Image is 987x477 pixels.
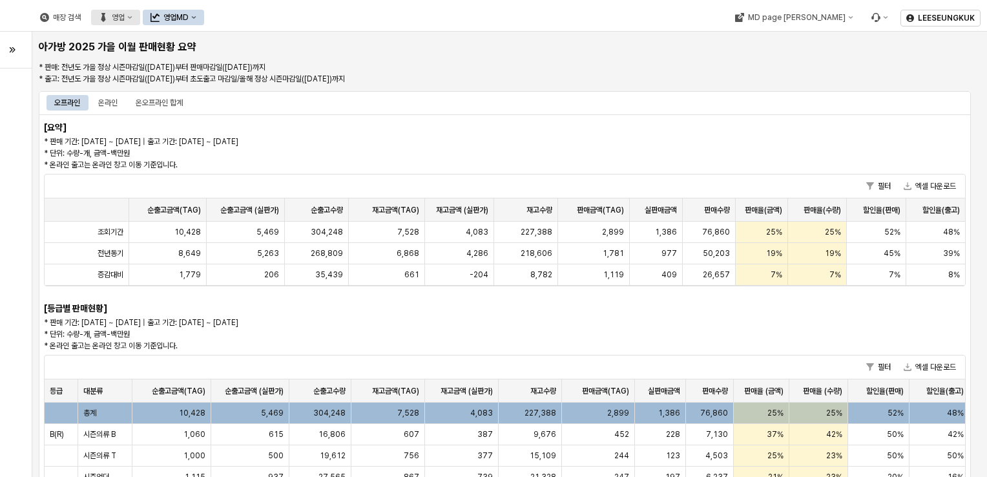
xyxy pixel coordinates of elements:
[747,13,845,22] div: MD page [PERSON_NAME]
[44,122,111,133] h6: [요약]
[645,205,677,215] span: 실판매금액
[661,270,677,280] span: 409
[147,205,201,215] span: 순출고금액(TAG)
[53,13,81,22] div: 매장 검색
[521,227,552,237] span: 227,388
[470,270,488,280] span: -204
[526,205,552,215] span: 재고수량
[889,270,900,280] span: 7%
[50,429,64,440] span: B(R)
[313,408,346,418] span: 304,248
[884,248,900,259] span: 45%
[477,429,493,440] span: 387
[256,227,279,237] span: 5,469
[866,386,904,396] span: 할인율(판매)
[404,270,419,280] span: 661
[98,227,123,237] span: 조회기간
[884,227,900,237] span: 52%
[702,227,730,237] span: 76,860
[470,408,493,418] span: 4,083
[83,450,116,461] span: 시즌의류 T
[466,248,488,259] span: 4,286
[44,136,732,171] p: * 판매 기간: [DATE] ~ [DATE] | 출고 기간: [DATE] ~ [DATE] * 단위: 수량-개, 금액-백만원 * 온라인 출고는 온라인 창고 이동 기준입니다.
[826,408,842,418] span: 25%
[521,248,552,259] span: 218,606
[397,248,419,259] span: 6,868
[143,10,204,25] div: 영업MD
[39,41,421,54] h5: 아가방 2025 가을 이월 판매현황 요약
[44,317,577,352] p: * 판매 기간: [DATE] ~ [DATE] | 출고 기간: [DATE] ~ [DATE] * 단위: 수량-개, 금액-백만원 * 온라인 출고는 온라인 창고 이동 기준입니다.
[179,408,205,418] span: 10,428
[436,205,488,215] span: 재고금액 (실판가)
[534,429,556,440] span: 9,676
[220,205,279,215] span: 순출고금액 (실판가)
[90,95,125,111] div: 온라인
[404,450,419,461] span: 756
[397,408,419,418] span: 7,528
[899,359,961,375] button: 엑셀 다운로드
[947,408,964,418] span: 48%
[861,178,896,194] button: 필터
[174,227,201,237] span: 10,428
[183,450,205,461] span: 1,000
[261,408,284,418] span: 5,469
[926,386,964,396] span: 할인율(출고)
[311,227,343,237] span: 304,248
[311,205,343,215] span: 순출고수량
[372,386,419,396] span: 재고금액(TAG)
[767,429,784,440] span: 37%
[313,386,346,396] span: 순출고수량
[225,386,284,396] span: 순출고금액 (실판가)
[404,429,419,440] span: 607
[829,270,841,280] span: 7%
[727,10,860,25] button: MD page [PERSON_NAME]
[44,302,189,314] h6: [등급별 판매현황]
[825,248,841,259] span: 19%
[152,386,205,396] span: 순출고금액(TAG)
[530,386,556,396] span: 재고수량
[887,429,904,440] span: 50%
[947,450,964,461] span: 50%
[861,359,896,375] button: 필터
[32,10,88,25] button: 매장 검색
[703,248,730,259] span: 50,203
[91,10,140,25] div: 영업
[948,429,964,440] span: 42%
[603,248,624,259] span: 1,781
[47,95,88,111] div: 오프라인
[826,450,842,461] span: 23%
[825,227,841,237] span: 25%
[178,248,201,259] span: 8,649
[767,450,784,461] span: 25%
[767,408,784,418] span: 25%
[826,429,842,440] span: 42%
[603,270,624,280] span: 1,119
[466,227,488,237] span: 4,083
[804,205,841,215] span: 판매율(수량)
[136,95,183,111] div: 온오프라인 합계
[948,270,960,280] span: 8%
[655,227,677,237] span: 1,386
[614,450,629,461] span: 244
[648,386,680,396] span: 실판매금액
[745,205,782,215] span: 판매율(금액)
[744,386,784,396] span: 판매율 (금액)
[83,429,116,440] span: 시즌의류 B
[372,205,419,215] span: 재고금액(TAG)
[39,61,814,85] p: * 판매: 전년도 가을 정상 시즌마감일([DATE])부터 판매마감일([DATE])까지 * 출고: 전년도 가을 정상 시즌마감일([DATE])부터 초도출고 마감일/올해 정상 시즌...
[163,13,189,22] div: 영업MD
[922,205,960,215] span: 할인율(출고)
[706,429,728,440] span: 7,130
[397,227,419,237] span: 7,528
[112,13,125,22] div: 영업
[863,205,900,215] span: 할인율(판매)
[530,450,556,461] span: 15,109
[577,205,624,215] span: 판매금액(TAG)
[863,10,895,25] div: Menu item 6
[771,270,782,280] span: 7%
[803,386,842,396] span: 판매율 (수량)
[318,429,346,440] span: 16,806
[766,248,782,259] span: 19%
[98,248,123,259] span: 전년동기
